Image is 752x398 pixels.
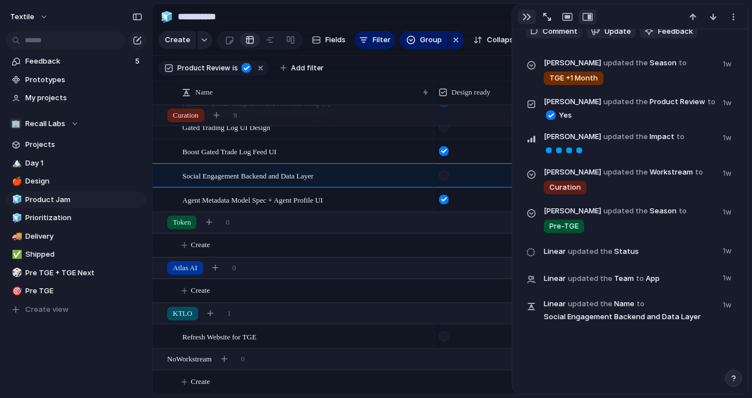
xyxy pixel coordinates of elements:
[544,96,601,108] span: [PERSON_NAME]
[274,60,330,76] button: Add filter
[526,24,582,39] button: Comment
[549,182,581,193] span: Curation
[25,212,142,223] span: Prioritization
[679,205,687,217] span: to
[587,24,635,39] button: Update
[6,90,146,106] a: My projects
[636,273,644,284] span: to
[10,212,21,223] button: 🧊
[10,194,21,205] button: 🧊
[12,248,20,261] div: ✅
[25,267,142,279] span: Pre TGE + TGE Next
[544,166,716,195] span: Workstream
[603,205,648,217] span: updated the
[25,231,142,242] span: Delivery
[25,158,142,169] span: Day 1
[544,297,716,323] span: Name Social Engagement Backend and Data Layer
[544,270,716,286] span: Team
[6,115,146,132] button: 🏢Recall Labs
[723,166,734,179] span: 1w
[291,63,324,73] span: Add filter
[6,283,146,299] a: 🎯Pre TGE
[182,330,257,343] span: Refresh Website for TGE
[12,266,20,279] div: 🎲
[637,298,644,310] span: to
[25,176,142,187] span: Design
[544,57,601,69] span: [PERSON_NAME]
[420,34,442,46] span: Group
[10,11,34,23] span: Textile
[12,175,20,188] div: 🍎
[25,74,142,86] span: Prototypes
[135,56,142,67] span: 5
[544,204,716,234] span: Season
[173,308,193,319] span: KTLO
[549,73,598,84] span: TGE +1 Month
[25,139,142,150] span: Projects
[543,26,578,37] span: Comment
[723,297,734,311] span: 1w
[469,31,522,49] button: Collapse
[6,265,146,281] a: 🎲Pre TGE + TGE Next
[544,205,601,217] span: [PERSON_NAME]
[25,92,142,104] span: My projects
[640,24,697,39] button: Feedback
[10,249,21,260] button: ✅
[227,308,231,319] span: 1
[10,231,21,242] button: 🚚
[6,173,146,190] a: 🍎Design
[6,71,146,88] a: Prototypes
[158,31,196,49] button: Create
[191,239,210,251] span: Create
[544,243,716,259] span: Status
[677,131,684,142] span: to
[373,34,391,46] span: Filter
[723,270,734,284] span: 1w
[25,118,65,129] span: Recall Labs
[5,8,54,26] button: Textile
[6,191,146,208] a: 🧊Product Jam
[723,56,734,70] span: 1w
[182,169,314,182] span: Social Engagement Backend and Data Layer
[723,95,734,109] span: 1w
[230,62,240,74] button: is
[6,246,146,263] div: ✅Shipped
[195,87,213,98] span: Name
[177,63,230,73] span: Product Review
[695,167,703,178] span: to
[25,249,142,260] span: Shipped
[487,34,518,46] span: Collapse
[25,56,132,67] span: Feedback
[10,285,21,297] button: 🎯
[658,26,693,37] span: Feedback
[723,204,734,218] span: 1w
[451,87,490,98] span: Design ready
[232,63,238,73] span: is
[603,131,648,142] span: updated the
[603,96,648,108] span: updated the
[226,217,230,228] span: 0
[568,273,612,284] span: updated the
[723,243,734,257] span: 1w
[182,120,270,133] span: Gated Trading Log UI Design
[165,34,190,46] span: Create
[559,110,572,121] span: Yes
[679,57,687,69] span: to
[544,95,716,121] span: Product Review
[549,221,579,232] span: Pre-TGE
[173,262,198,274] span: Atlas AI
[234,110,238,121] span: 9
[167,354,212,365] span: No Workstream
[182,145,276,158] span: Boost Gated Trade Log Feed UI
[6,155,146,172] a: 🏔️Day 1
[568,246,612,257] span: updated the
[6,301,146,318] button: Create view
[158,8,176,26] button: 🧊
[10,158,21,169] button: 🏔️
[173,217,191,228] span: Token
[6,228,146,245] a: 🚚Delivery
[10,267,21,279] button: 🎲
